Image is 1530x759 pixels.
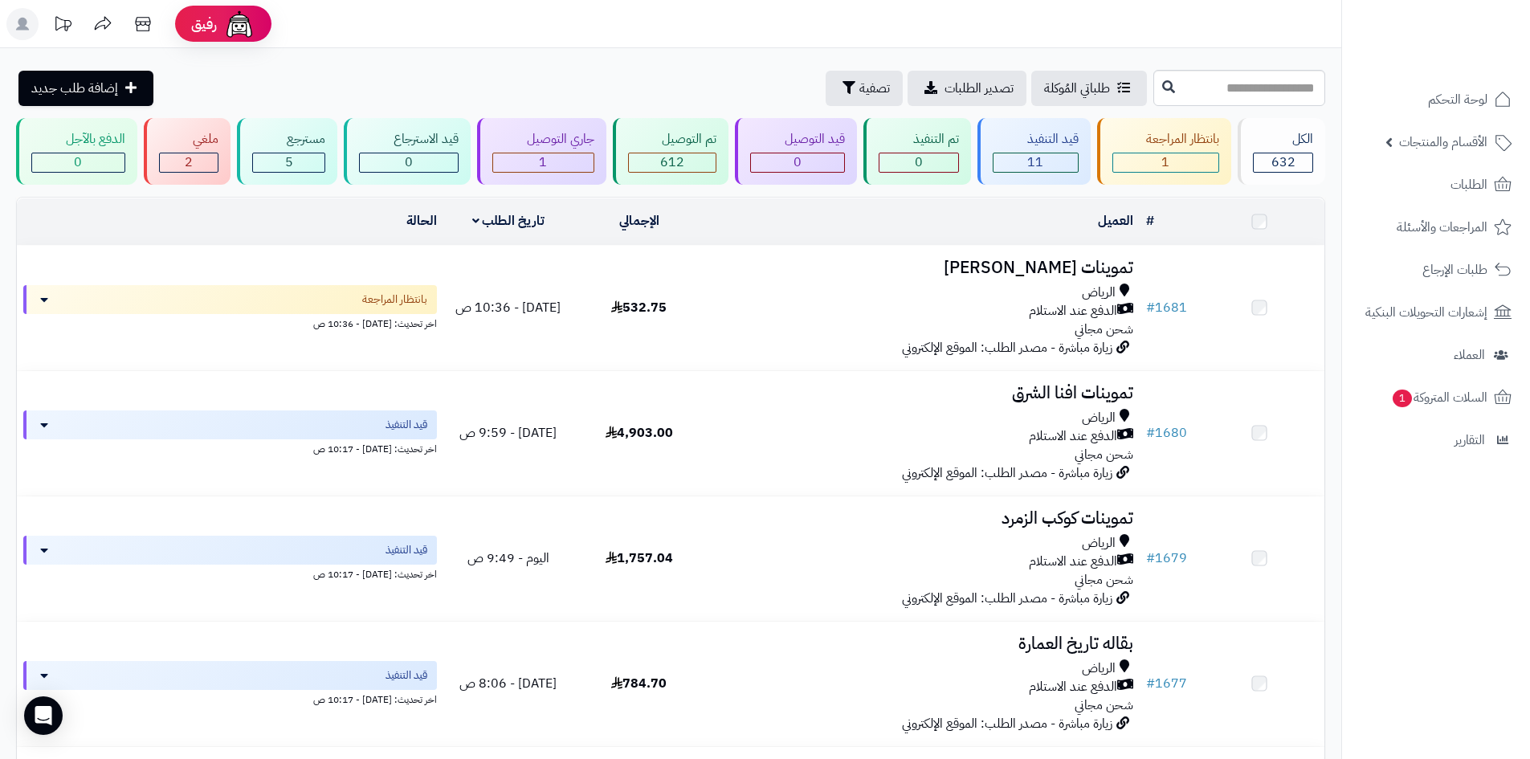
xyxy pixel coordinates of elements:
div: 0 [879,153,958,172]
span: 632 [1271,153,1295,172]
span: الرياض [1082,534,1116,553]
span: زيارة مباشرة - مصدر الطلب: الموقع الإلكتروني [902,714,1112,733]
a: تم التوصيل 612 [610,118,732,185]
span: زيارة مباشرة - مصدر الطلب: الموقع الإلكتروني [902,589,1112,608]
span: 2 [185,153,193,172]
div: اخر تحديث: [DATE] - 10:17 ص [23,690,437,707]
div: الكل [1253,130,1313,149]
a: الحالة [406,211,437,231]
a: الكل632 [1234,118,1328,185]
a: تاريخ الطلب [472,211,545,231]
div: 0 [360,153,458,172]
a: الإجمالي [619,211,659,231]
div: الدفع بالآجل [31,130,125,149]
a: إضافة طلب جديد [18,71,153,106]
a: التقارير [1352,421,1520,459]
img: ai-face.png [223,8,255,40]
span: [DATE] - 8:06 ص [459,674,557,693]
img: logo-2.png [1421,12,1515,46]
span: زيارة مباشرة - مصدر الطلب: الموقع الإلكتروني [902,338,1112,357]
span: قيد التنفيذ [386,542,427,558]
span: المراجعات والأسئلة [1397,216,1487,239]
a: طلباتي المُوكلة [1031,71,1147,106]
div: ملغي [159,130,219,149]
span: الأقسام والمنتجات [1399,131,1487,153]
span: السلات المتروكة [1391,386,1487,409]
div: تم التوصيل [628,130,717,149]
span: رفيق [191,14,217,34]
h3: بقاله تاريخ العمارة [711,635,1133,653]
span: إشعارات التحويلات البنكية [1365,301,1487,324]
div: اخر تحديث: [DATE] - 10:17 ص [23,439,437,456]
div: 0 [751,153,844,172]
a: السلات المتروكة1 [1352,378,1520,417]
span: لوحة التحكم [1428,88,1487,111]
div: جاري التوصيل [492,130,594,149]
span: 532.75 [611,298,667,317]
span: الرياض [1082,409,1116,427]
span: 0 [405,153,413,172]
span: الدفع عند الاستلام [1029,302,1117,320]
span: 0 [794,153,802,172]
span: الرياض [1082,659,1116,678]
div: قيد الاسترجاع [359,130,459,149]
span: 612 [660,153,684,172]
span: قيد التنفيذ [386,667,427,684]
span: بانتظار المراجعة [362,292,427,308]
span: شحن مجاني [1075,570,1133,590]
a: تحديثات المنصة [43,8,83,44]
a: العملاء [1352,336,1520,374]
button: تصفية [826,71,903,106]
a: المراجعات والأسئلة [1352,208,1520,247]
span: 11 [1027,153,1043,172]
a: طلبات الإرجاع [1352,251,1520,289]
span: [DATE] - 9:59 ص [459,423,557,443]
a: #1681 [1146,298,1187,317]
a: #1680 [1146,423,1187,443]
a: إشعارات التحويلات البنكية [1352,293,1520,332]
div: اخر تحديث: [DATE] - 10:36 ص [23,314,437,331]
span: طلباتي المُوكلة [1044,79,1110,98]
a: تم التنفيذ 0 [860,118,974,185]
a: مسترجع 5 [234,118,341,185]
span: الدفع عند الاستلام [1029,427,1117,446]
div: 1 [493,153,594,172]
span: التقارير [1455,429,1485,451]
span: شحن مجاني [1075,696,1133,715]
a: بانتظار المراجعة 1 [1094,118,1235,185]
span: طلبات الإرجاع [1422,259,1487,281]
span: اليوم - 9:49 ص [467,549,549,568]
span: 1 [1161,153,1169,172]
div: قيد التنفيذ [993,130,1079,149]
span: # [1146,674,1155,693]
span: [DATE] - 10:36 ص [455,298,561,317]
span: شحن مجاني [1075,320,1133,339]
div: بانتظار المراجعة [1112,130,1220,149]
div: Open Intercom Messenger [24,696,63,735]
div: 1 [1113,153,1219,172]
span: 0 [74,153,82,172]
div: اخر تحديث: [DATE] - 10:17 ص [23,565,437,581]
a: قيد التوصيل 0 [732,118,860,185]
span: # [1146,298,1155,317]
span: # [1146,549,1155,568]
span: شحن مجاني [1075,445,1133,464]
div: 2 [160,153,218,172]
a: ملغي 2 [141,118,235,185]
a: جاري التوصيل 1 [474,118,610,185]
span: # [1146,423,1155,443]
a: العميل [1098,211,1133,231]
a: قيد الاسترجاع 0 [341,118,474,185]
h3: تموينات افنا الشرق [711,384,1133,402]
a: الطلبات [1352,165,1520,204]
span: 4,903.00 [606,423,673,443]
a: لوحة التحكم [1352,80,1520,119]
div: 11 [993,153,1078,172]
span: 0 [915,153,923,172]
a: #1679 [1146,549,1187,568]
h3: تموينات [PERSON_NAME] [711,259,1133,277]
span: تصفية [859,79,890,98]
a: # [1146,211,1154,231]
span: 5 [285,153,293,172]
span: الدفع عند الاستلام [1029,553,1117,571]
